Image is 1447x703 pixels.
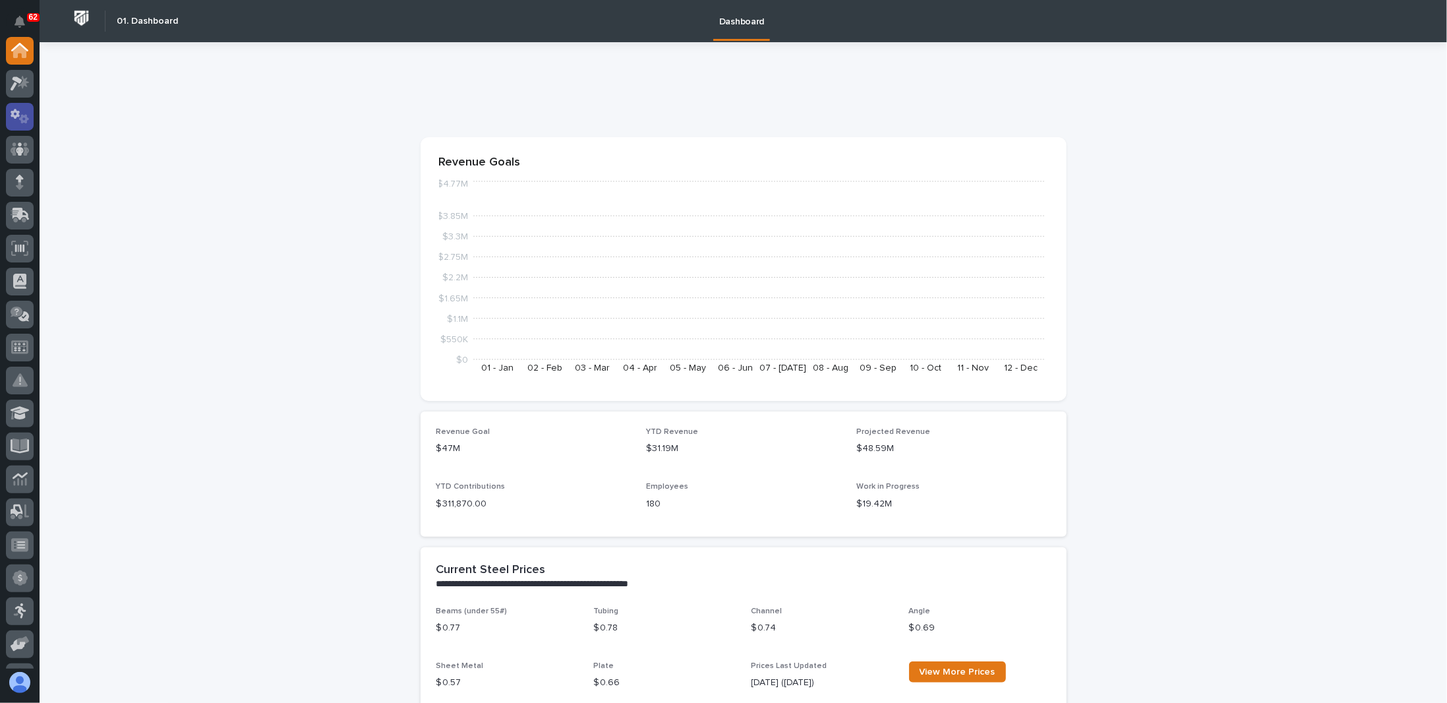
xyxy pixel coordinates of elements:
span: Angle [909,607,931,615]
text: 07 - [DATE] [759,363,806,373]
text: 10 - Oct [910,363,941,373]
span: Beams (under 55#) [436,607,508,615]
text: 06 - Jun [717,363,752,373]
span: Tubing [594,607,619,615]
button: Notifications [6,8,34,36]
text: 05 - May [669,363,705,373]
span: Prices Last Updated [752,662,827,670]
p: $31.19M [646,442,841,456]
text: 12 - Dec [1004,363,1038,373]
p: $48.59M [856,442,1051,456]
span: Work in Progress [856,483,920,491]
text: 08 - Aug [812,363,848,373]
text: 03 - Mar [575,363,610,373]
img: Workspace Logo [69,6,94,30]
button: users-avatar [6,669,34,696]
span: YTD Revenue [646,428,698,436]
tspan: $2.2M [442,273,468,282]
span: YTD Contributions [436,483,506,491]
p: $19.42M [856,497,1051,511]
p: $ 0.77 [436,621,578,635]
span: Projected Revenue [856,428,930,436]
span: Sheet Metal [436,662,484,670]
span: Employees [646,483,688,491]
p: Revenue Goals [439,156,1048,170]
text: 01 - Jan [481,363,513,373]
tspan: $1.1M [447,314,468,323]
text: 04 - Apr [623,363,657,373]
a: View More Prices [909,661,1006,683]
p: $ 0.66 [594,676,736,690]
p: $ 0.74 [752,621,893,635]
span: View More Prices [920,667,995,677]
tspan: $550K [440,334,468,344]
p: [DATE] ([DATE]) [752,676,893,690]
p: $47M [436,442,631,456]
text: 11 - Nov [957,363,989,373]
span: Channel [752,607,783,615]
p: $ 311,870.00 [436,497,631,511]
tspan: $1.65M [438,293,468,303]
span: Revenue Goal [436,428,490,436]
text: 02 - Feb [527,363,562,373]
tspan: $3.3M [442,232,468,241]
p: 180 [646,497,841,511]
tspan: $3.85M [437,212,468,221]
p: $ 0.57 [436,676,578,690]
h2: 01. Dashboard [117,16,178,27]
span: Plate [594,662,614,670]
tspan: $4.77M [437,179,468,189]
tspan: $2.75M [438,253,468,262]
p: $ 0.69 [909,621,1051,635]
h2: Current Steel Prices [436,563,546,578]
tspan: $0 [456,355,468,365]
div: Notifications62 [16,16,34,37]
text: 09 - Sep [860,363,897,373]
p: 62 [29,13,38,22]
p: $ 0.78 [594,621,736,635]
